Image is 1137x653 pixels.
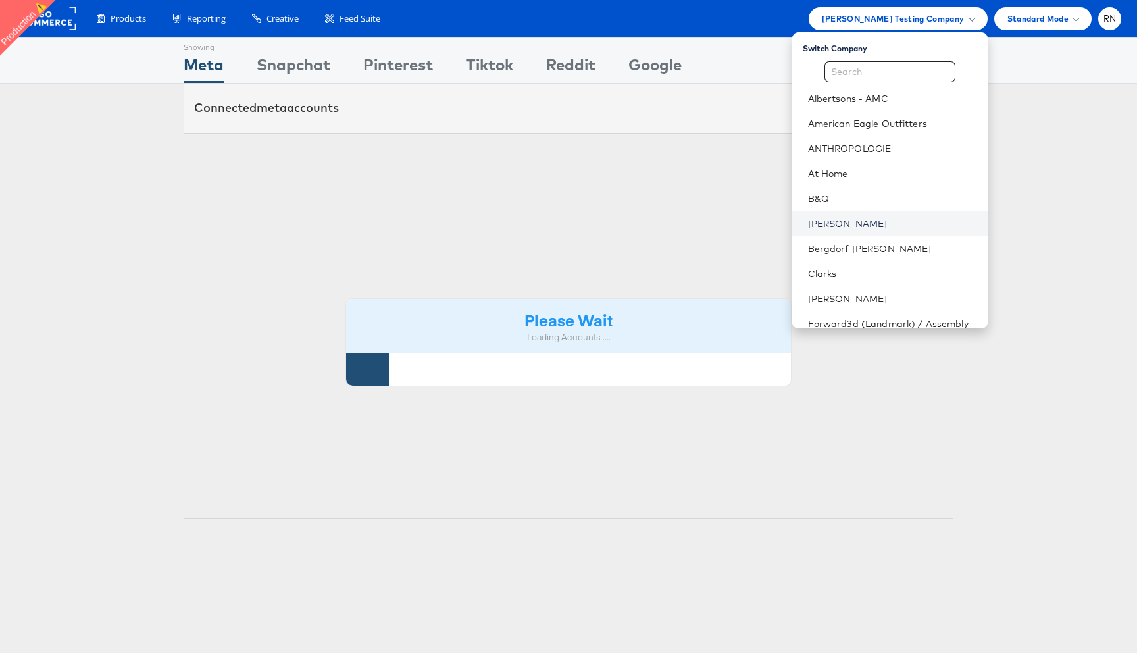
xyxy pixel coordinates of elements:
[628,53,682,83] div: Google
[257,53,330,83] div: Snapchat
[808,242,977,255] a: Bergdorf [PERSON_NAME]
[194,99,339,117] div: Connected accounts
[822,12,965,26] span: [PERSON_NAME] Testing Company
[356,331,781,344] div: Loading Accounts ....
[363,53,433,83] div: Pinterest
[808,92,977,105] a: Albertsons - AMC
[808,192,977,205] a: B&Q
[546,53,595,83] div: Reddit
[524,309,613,330] strong: Please Wait
[808,267,977,280] a: Clarks
[803,38,988,54] div: Switch Company
[808,142,977,155] a: ANTHROPOLOGIE
[1007,12,1069,26] span: Standard Mode
[257,100,287,115] span: meta
[824,61,955,82] input: Search
[466,53,513,83] div: Tiktok
[808,167,977,180] a: At Home
[1103,14,1117,23] span: RN
[808,317,977,330] a: Forward3d (Landmark) / Assembly
[184,38,224,53] div: Showing
[808,292,977,305] a: [PERSON_NAME]
[184,53,224,83] div: Meta
[266,13,299,25] span: Creative
[808,117,977,130] a: American Eagle Outfitters
[187,13,226,25] span: Reporting
[111,13,146,25] span: Products
[340,13,380,25] span: Feed Suite
[808,217,977,230] a: [PERSON_NAME]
